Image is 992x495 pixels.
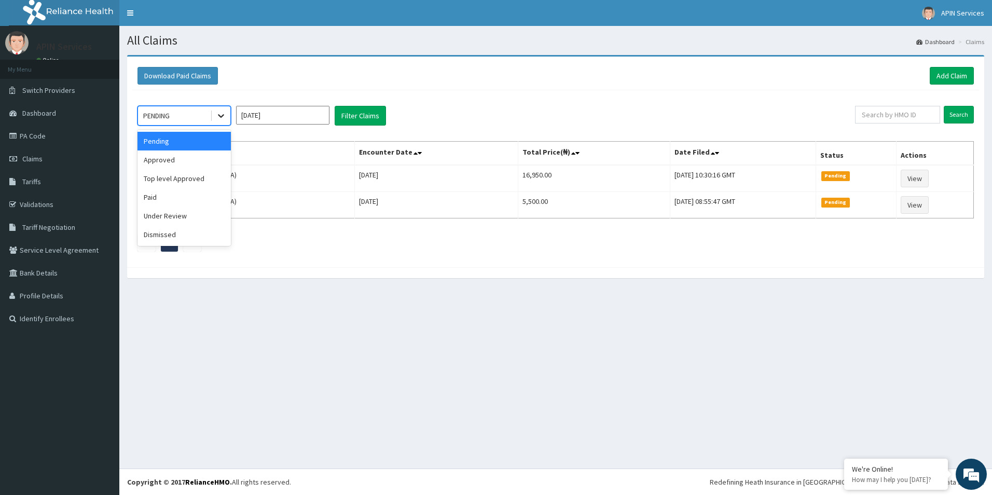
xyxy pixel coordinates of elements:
td: 16,950.00 [518,165,670,192]
th: Date Filed [670,142,816,166]
button: Download Paid Claims [137,67,218,85]
th: Encounter Date [355,142,518,166]
h1: All Claims [127,34,984,47]
a: RelianceHMO [185,477,230,487]
strong: Copyright © 2017 . [127,477,232,487]
td: [DATE] [355,165,518,192]
input: Select Month and Year [236,106,329,125]
td: [PERSON_NAME] (SSV/10018/A) [138,192,355,218]
a: Online [36,57,61,64]
img: User Image [922,7,935,20]
a: View [901,196,929,214]
span: Pending [821,171,850,181]
div: PENDING [143,111,170,121]
span: Switch Providers [22,86,75,95]
div: We're Online! [852,464,940,474]
a: View [901,170,929,187]
div: Chat with us now [54,58,174,72]
th: Status [816,142,897,166]
td: [PERSON_NAME] (SSV/10018/A) [138,165,355,192]
div: Redefining Heath Insurance in [GEOGRAPHIC_DATA] using Telemedicine and Data Science! [710,477,984,487]
p: APIN Services [36,42,92,51]
a: Dashboard [916,37,955,46]
img: User Image [5,31,29,54]
span: Pending [821,198,850,207]
div: Pending [137,132,231,150]
span: Tariffs [22,177,41,186]
th: Name [138,142,355,166]
button: Filter Claims [335,106,386,126]
span: APIN Services [941,8,984,18]
a: Add Claim [930,67,974,85]
img: d_794563401_company_1708531726252_794563401 [19,52,42,78]
footer: All rights reserved. [119,469,992,495]
p: How may I help you today? [852,475,940,484]
span: Tariff Negotiation [22,223,75,232]
span: We're online! [60,131,143,236]
th: Total Price(₦) [518,142,670,166]
input: Search [944,106,974,123]
th: Actions [896,142,973,166]
textarea: Type your message and hit 'Enter' [5,283,198,320]
span: Dashboard [22,108,56,118]
td: [DATE] 10:30:16 GMT [670,165,816,192]
div: Minimize live chat window [170,5,195,30]
span: Claims [22,154,43,163]
div: Dismissed [137,225,231,244]
div: Approved [137,150,231,169]
td: [DATE] 08:55:47 GMT [670,192,816,218]
li: Claims [956,37,984,46]
td: [DATE] [355,192,518,218]
input: Search by HMO ID [855,106,940,123]
td: 5,500.00 [518,192,670,218]
div: Top level Approved [137,169,231,188]
div: Paid [137,188,231,207]
div: Under Review [137,207,231,225]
